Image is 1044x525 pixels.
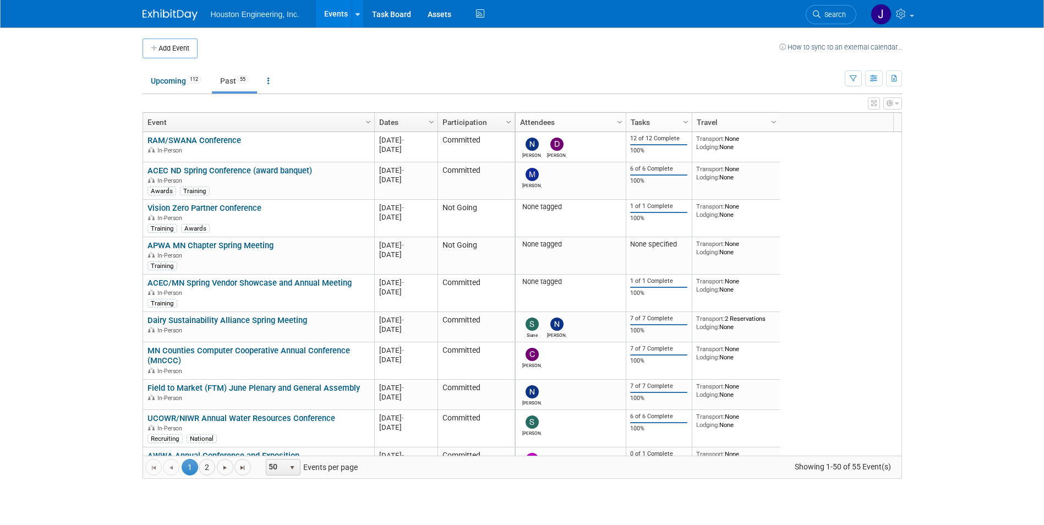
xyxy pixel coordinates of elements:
span: 1 [182,459,198,475]
a: Column Settings [768,113,780,129]
img: In-Person Event [148,368,155,373]
div: [DATE] [379,135,433,145]
a: AWWA Annual Conference and Exposition [147,451,299,461]
img: In-Person Event [148,252,155,258]
span: - [402,166,404,174]
div: 7 of 7 Complete [630,345,687,353]
img: In-Person Event [148,215,155,220]
span: Transport: [696,345,725,353]
a: ACEC ND Spring Conference (award banquet) [147,166,312,176]
div: National [187,434,217,443]
div: 0 of 1 Complete [630,450,687,458]
span: Transport: [696,382,725,390]
a: Attendees [520,113,619,132]
span: Go to the next page [221,463,229,472]
div: None None [696,135,775,151]
td: Committed [438,312,515,342]
span: Transport: [696,450,725,458]
a: Participation [442,113,507,132]
span: Transport: [696,135,725,143]
a: Dairy Sustainability Alliance Spring Meeting [147,315,307,325]
a: Column Settings [425,113,438,129]
div: Siane Chirpich [522,331,542,338]
span: In-Person [157,289,185,297]
a: Event [147,113,367,132]
span: Lodging: [696,391,719,398]
span: Lodging: [696,173,719,181]
a: Tasks [631,113,685,132]
td: Not Going [438,237,515,275]
img: In-Person Event [148,395,155,400]
div: 100% [630,177,687,185]
div: None None [696,345,775,361]
a: Search [806,5,856,24]
span: Transport: [696,240,725,248]
div: 100% [630,289,687,297]
span: 112 [187,75,201,84]
div: None None [696,450,775,466]
div: [DATE] [379,315,433,325]
a: Travel [697,113,773,132]
img: In-Person Event [148,327,155,332]
td: Committed [438,342,515,380]
span: Column Settings [769,118,778,127]
a: Upcoming112 [143,70,210,91]
div: 1 of 1 Complete [630,203,687,210]
img: Nathaniel Baeumler [550,318,564,331]
div: None None [696,240,775,256]
a: Vision Zero Partner Conference [147,203,261,213]
a: Go to the last page [234,459,251,475]
span: In-Person [157,215,185,222]
span: Lodging: [696,421,719,429]
span: Go to the last page [238,463,247,472]
a: Column Settings [362,113,374,129]
div: 100% [630,357,687,365]
div: Training [147,261,177,270]
span: Houston Engineering, Inc. [211,10,299,19]
div: Chad Nunemacher [522,361,542,368]
img: Nathaniel Baeumler [526,385,539,398]
div: [DATE] [379,278,433,287]
div: [DATE] [379,392,433,402]
td: Committed [438,132,515,162]
div: None specified [630,240,687,249]
span: - [402,451,404,460]
span: Column Settings [427,118,436,127]
div: Mike Opat [522,181,542,188]
a: RAM/SWANA Conference [147,135,241,145]
a: Column Settings [614,113,626,129]
div: None None [696,382,775,398]
td: Committed [438,380,515,410]
a: Field to Market (FTM) June Plenary and General Assembly [147,383,360,393]
td: Committed [438,447,515,478]
div: 7 of 7 Complete [630,382,687,390]
span: In-Person [157,147,185,154]
a: Column Settings [680,113,692,129]
div: [DATE] [379,203,433,212]
div: Training [147,299,177,308]
span: Lodging: [696,353,719,361]
span: Showing 1-50 of 55 Event(s) [784,459,901,474]
div: 100% [630,147,687,155]
div: [DATE] [379,451,433,460]
a: APWA MN Chapter Spring Meeting [147,240,274,250]
div: [DATE] [379,423,433,432]
div: 6 of 6 Complete [630,413,687,420]
div: [DATE] [379,287,433,297]
span: Lodging: [696,211,719,218]
div: 6 of 6 Complete [630,165,687,173]
img: Jessica Lambrecht [871,4,892,25]
span: Search [821,10,846,19]
img: Scott Kronholm [526,415,539,429]
div: Scott Kronholm [522,429,542,436]
img: In-Person Event [148,177,155,183]
span: In-Person [157,368,185,375]
span: Transport: [696,277,725,285]
div: Recruiting [147,434,183,443]
img: Mike Opat [526,168,539,181]
div: None tagged [520,240,621,249]
img: In-Person Event [148,289,155,295]
span: - [402,414,404,422]
div: None None [696,203,775,218]
div: 100% [630,215,687,222]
